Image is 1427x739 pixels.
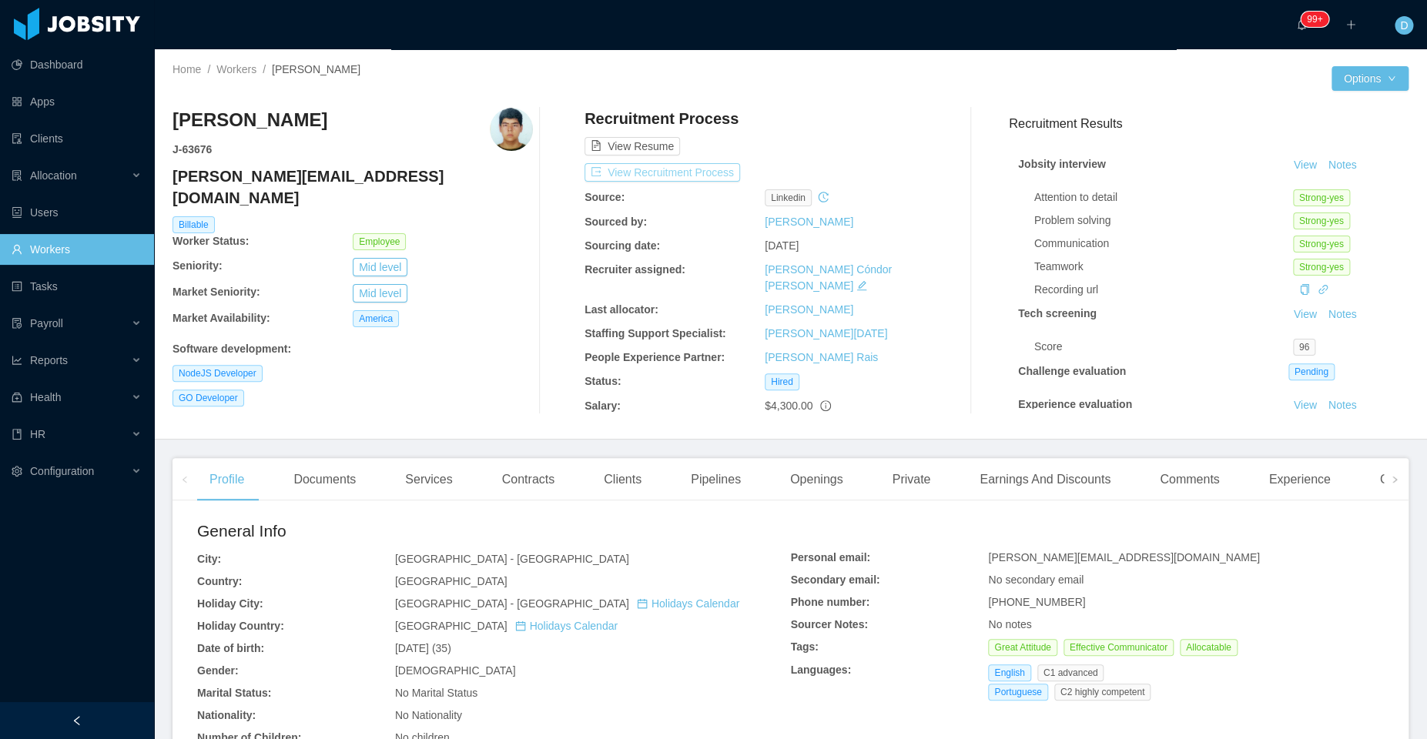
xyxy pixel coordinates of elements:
div: Copy [1299,282,1310,298]
span: Payroll [30,317,63,329]
b: Marital Status: [197,687,271,699]
a: icon: auditClients [12,123,142,154]
span: [DATE] [765,239,799,252]
span: Health [30,391,61,403]
a: [PERSON_NAME] [765,303,853,316]
b: Worker Status: [173,235,249,247]
strong: Jobsity interview [1018,158,1106,170]
b: Sourcing date: [585,239,660,252]
div: Earnings And Discounts [967,458,1123,501]
i: icon: book [12,429,22,440]
span: / [263,63,266,75]
b: Date of birth: [197,642,264,654]
span: No Nationality [395,709,462,721]
a: icon: pie-chartDashboard [12,49,142,80]
b: Gender: [197,664,239,677]
span: [DEMOGRAPHIC_DATA] [395,664,516,677]
button: icon: file-textView Resume [585,137,680,155]
span: [PERSON_NAME] [272,63,360,75]
span: linkedin [765,189,812,206]
i: icon: medicine-box [12,392,22,403]
button: Optionsicon: down [1332,66,1409,91]
span: Configuration [30,465,94,477]
div: Problem solving [1034,212,1293,229]
b: Market Availability: [173,312,270,324]
button: Notes [1322,396,1363,415]
span: [GEOGRAPHIC_DATA] - [GEOGRAPHIC_DATA] [395,597,739,610]
span: [GEOGRAPHIC_DATA] - [GEOGRAPHIC_DATA] [395,553,629,565]
b: Country: [197,575,242,587]
span: Reports [30,354,68,366]
b: Last allocator: [585,303,658,316]
b: Source: [585,191,625,203]
a: [PERSON_NAME][DATE] [765,327,887,339]
a: Workers [216,63,256,75]
i: icon: setting [12,466,22,477]
a: [PERSON_NAME] Cóndor [PERSON_NAME] [765,263,892,292]
span: No notes [988,618,1031,630]
a: icon: calendarHolidays Calendar [515,620,618,632]
i: icon: plus [1345,19,1356,30]
b: Software development : [173,343,291,355]
span: Strong-yes [1293,189,1350,206]
b: Nationality: [197,709,256,721]
span: [PERSON_NAME][EMAIL_ADDRESS][DOMAIN_NAME] [988,551,1259,563]
a: icon: robotUsers [12,197,142,228]
button: Mid level [353,284,407,303]
b: Market Seniority: [173,286,260,298]
span: [DATE] (35) [395,642,451,654]
span: Strong-yes [1293,259,1350,276]
a: icon: calendarHolidays Calendar [637,597,739,610]
a: View [1288,399,1322,411]
span: Employee [353,233,406,250]
i: icon: history [818,192,829,202]
span: Effective Communicator [1064,639,1174,656]
a: icon: userWorkers [12,234,142,265]
span: No secondary email [988,573,1084,586]
span: Allocatable [1180,639,1238,656]
a: [PERSON_NAME] Rais [765,351,878,363]
b: Languages: [791,664,852,676]
i: icon: right [1391,476,1399,483]
b: City: [197,553,221,565]
div: Clients [591,458,654,501]
span: C2 highly competent [1054,684,1151,701]
i: icon: solution [12,170,22,181]
span: Strong-yes [1293,212,1350,229]
div: Private [879,458,943,501]
h3: [PERSON_NAME] [173,108,327,132]
span: 96 [1293,339,1315,356]
span: HR [30,428,45,440]
button: Notes [1322,156,1363,175]
span: [PHONE_NUMBER] [988,596,1085,608]
a: icon: profileTasks [12,271,142,302]
button: icon: exportView Recruitment Process [585,163,740,182]
a: icon: file-textView Resume [585,140,680,152]
b: Tags: [791,640,819,653]
span: Billable [173,216,215,233]
div: Score [1034,339,1293,355]
a: icon: exportView Recruitment Process [585,166,740,179]
strong: Tech screening [1018,307,1097,319]
h3: Recruitment Results [1009,114,1409,133]
div: Communication [1034,236,1293,252]
div: Contracts [490,458,567,501]
b: Holiday City: [197,597,263,610]
span: / [207,63,210,75]
strong: Challenge evaluation [1018,365,1126,377]
b: People Experience Partner: [585,351,725,363]
i: icon: file-protect [12,318,22,329]
i: icon: link [1318,284,1328,295]
div: Attention to detail [1034,189,1293,206]
a: View [1288,308,1322,320]
div: Documents [281,458,368,501]
div: Comments [1147,458,1231,501]
span: info-circle [820,400,831,411]
div: Openings [778,458,856,501]
b: Holiday Country: [197,620,284,632]
a: [PERSON_NAME] [765,216,853,228]
a: icon: link [1318,283,1328,296]
img: 62766621-7a74-4883-89d0-4042bda1e4eb_67ed5898d458d-400w.png [490,108,533,151]
div: Profile [197,458,256,501]
h4: [PERSON_NAME][EMAIL_ADDRESS][DOMAIN_NAME] [173,166,533,209]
